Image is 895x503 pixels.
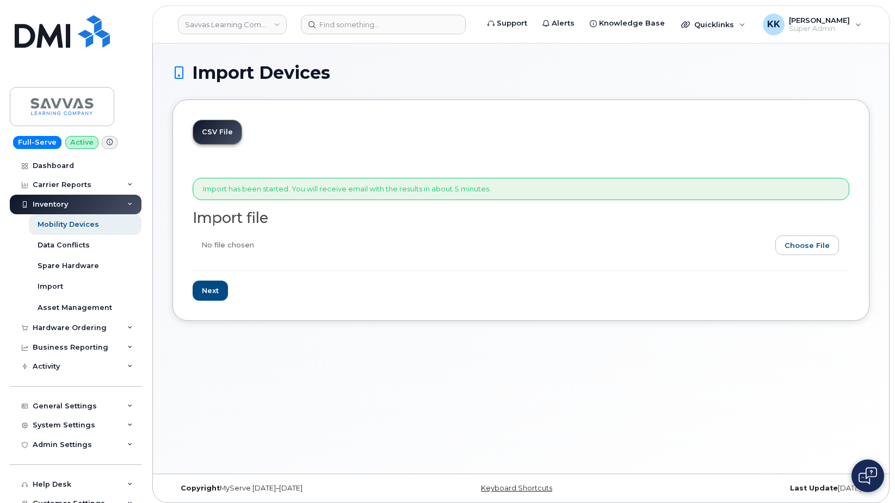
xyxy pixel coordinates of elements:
[193,281,228,301] input: Next
[637,484,869,493] div: [DATE]
[181,484,220,492] strong: Copyright
[481,484,552,492] a: Keyboard Shortcuts
[193,178,849,200] div: Import has been started. You will receive email with the results in about 5 minutes.
[790,484,838,492] strong: Last Update
[172,484,405,493] div: MyServe [DATE]–[DATE]
[859,467,877,485] img: Open chat
[193,120,242,144] a: CSV File
[193,210,849,226] h2: Import file
[172,63,869,82] h1: Import Devices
